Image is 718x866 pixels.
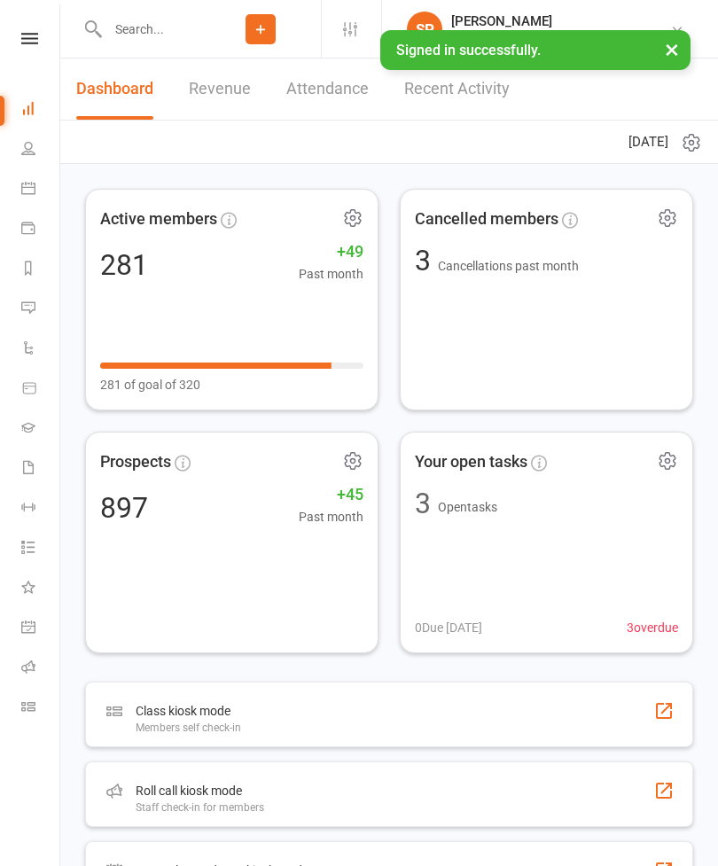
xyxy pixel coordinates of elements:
[100,251,148,279] div: 281
[21,170,61,210] a: Calendar
[100,375,200,394] span: 281 of goal of 320
[21,569,61,609] a: What's New
[21,370,61,410] a: Product Sales
[628,131,668,152] span: [DATE]
[102,17,200,42] input: Search...
[76,59,153,120] a: Dashboard
[136,700,241,722] div: Class kiosk mode
[451,29,670,45] div: Black Belt Martial Arts Kincumber South
[407,12,442,47] div: SP
[189,59,251,120] a: Revenue
[21,130,61,170] a: People
[21,210,61,250] a: Payments
[404,59,510,120] a: Recent Activity
[21,609,61,649] a: General attendance kiosk mode
[100,494,148,522] div: 897
[136,801,264,814] div: Staff check-in for members
[21,689,61,729] a: Class kiosk mode
[100,207,217,232] span: Active members
[415,244,438,277] span: 3
[415,618,482,637] span: 0 Due [DATE]
[136,780,264,801] div: Roll call kiosk mode
[396,42,541,59] span: Signed in successfully.
[415,489,431,518] div: 3
[100,449,171,475] span: Prospects
[656,30,688,68] button: ×
[438,259,579,273] span: Cancellations past month
[286,59,369,120] a: Attendance
[415,207,558,232] span: Cancelled members
[415,449,527,475] span: Your open tasks
[299,507,363,527] span: Past month
[21,250,61,290] a: Reports
[299,264,363,284] span: Past month
[451,13,670,29] div: [PERSON_NAME]
[299,239,363,265] span: +49
[299,482,363,508] span: +45
[438,500,497,514] span: Open tasks
[136,722,241,734] div: Members self check-in
[627,618,678,637] span: 3 overdue
[21,649,61,689] a: Roll call kiosk mode
[21,90,61,130] a: Dashboard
